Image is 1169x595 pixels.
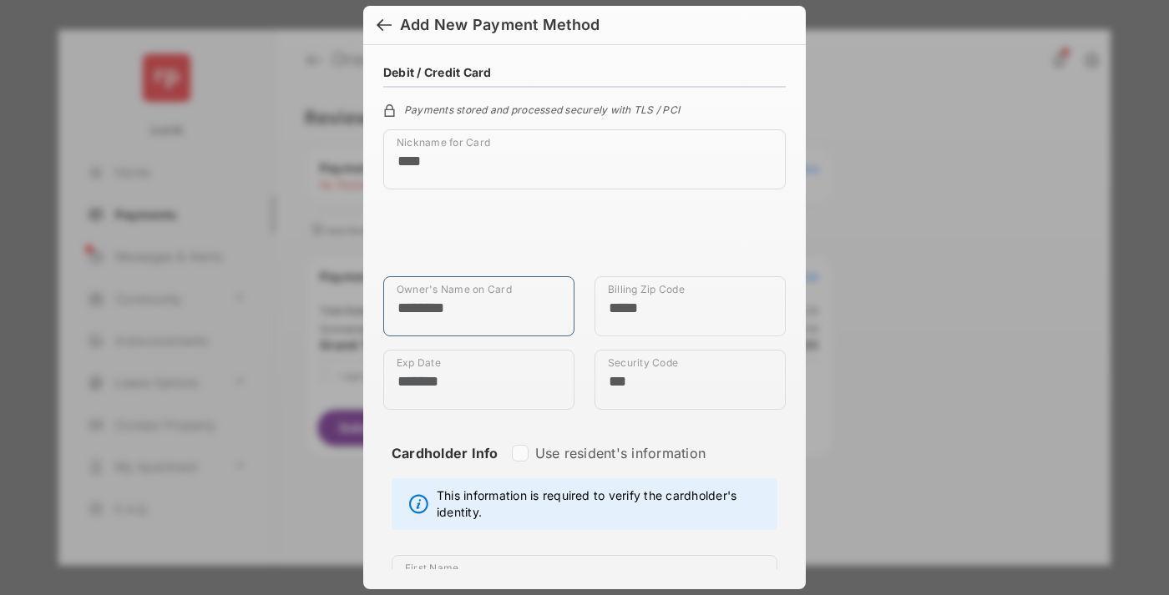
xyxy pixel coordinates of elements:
span: This information is required to verify the cardholder's identity. [437,487,768,521]
iframe: Credit card field [383,203,786,276]
div: Payments stored and processed securely with TLS / PCI [383,101,786,116]
div: Add New Payment Method [400,16,600,34]
label: Use resident's information [535,445,706,461]
h4: Debit / Credit Card [383,65,492,79]
strong: Cardholder Info [392,445,498,492]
